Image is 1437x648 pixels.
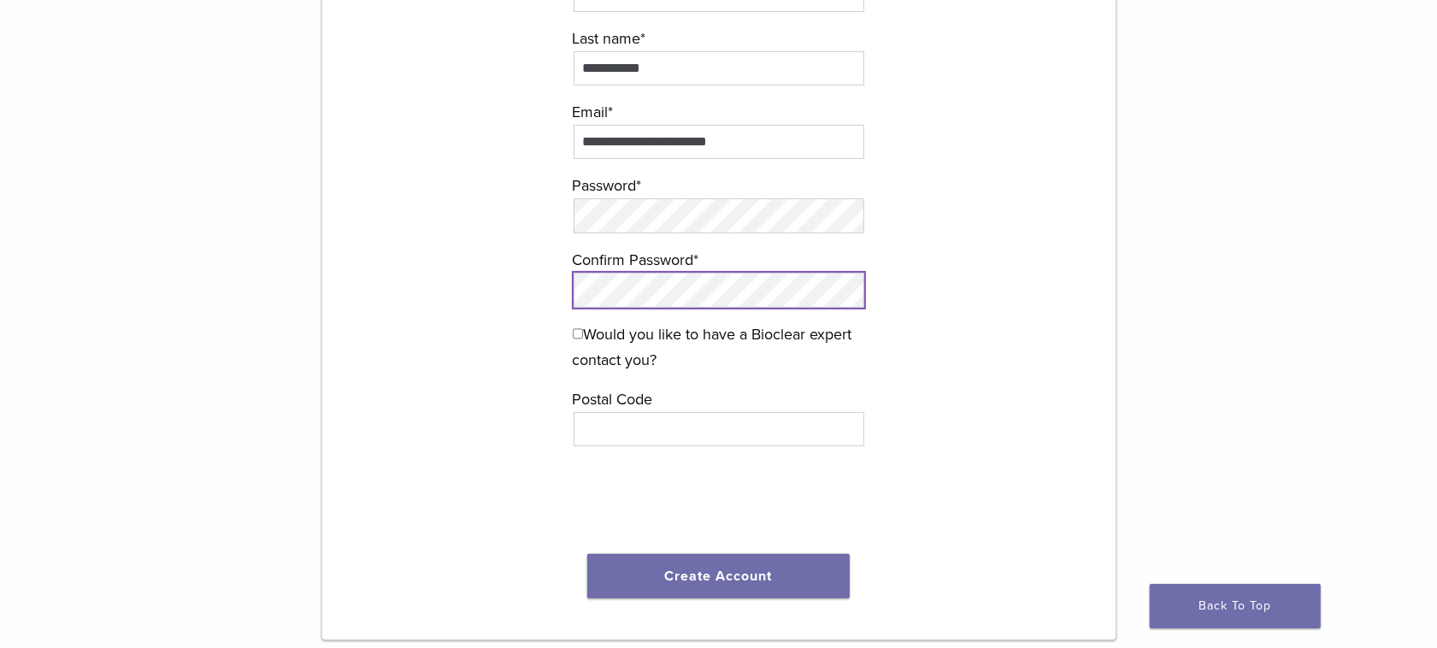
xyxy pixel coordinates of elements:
[573,99,865,125] label: Email
[589,467,849,533] iframe: reCAPTCHA
[573,328,584,339] input: Would you like to have a Bioclear expert contact you?
[1150,584,1321,628] a: Back To Top
[573,173,865,198] label: Password
[573,321,865,373] label: Would you like to have a Bioclear expert contact you?
[573,247,865,273] label: Confirm Password
[587,554,851,598] button: Create Account
[573,26,865,51] label: Last name
[573,386,865,412] label: Postal Code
